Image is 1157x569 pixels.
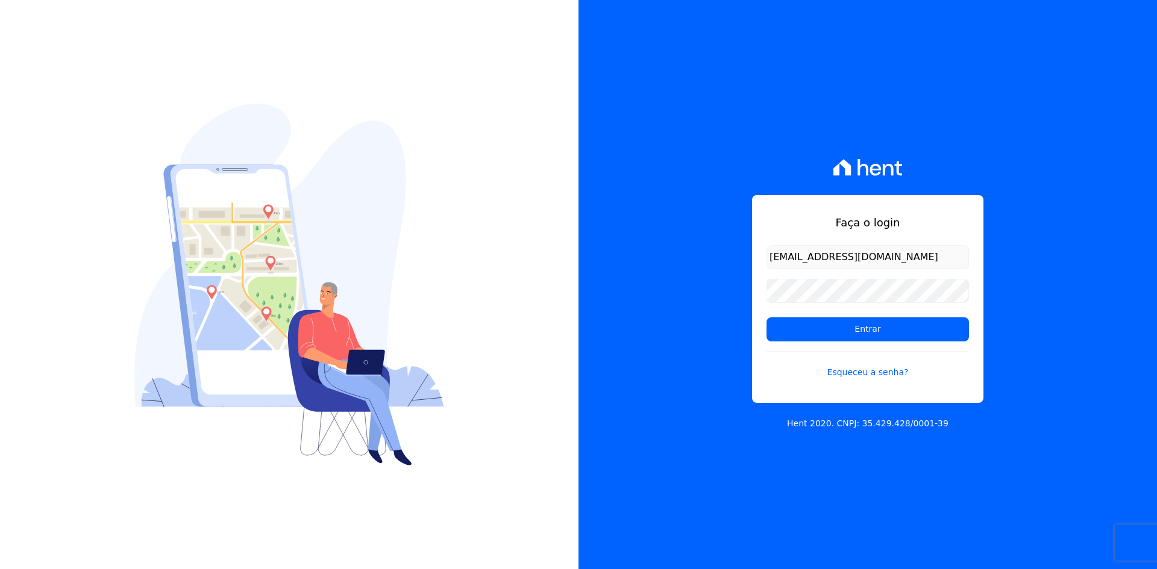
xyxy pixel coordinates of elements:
[767,351,969,379] a: Esqueceu a senha?
[767,245,969,269] input: Email
[134,104,444,465] img: Login
[787,417,948,430] p: Hent 2020. CNPJ: 35.429.428/0001-39
[767,317,969,341] input: Entrar
[767,214,969,231] h1: Faça o login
